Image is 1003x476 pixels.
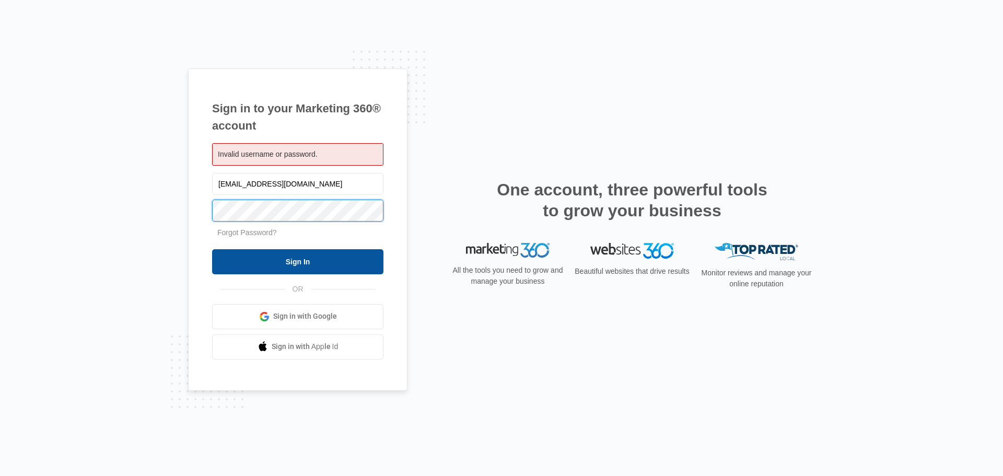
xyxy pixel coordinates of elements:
[590,243,674,258] img: Websites 360
[494,179,771,221] h2: One account, three powerful tools to grow your business
[273,311,337,322] span: Sign in with Google
[574,266,691,277] p: Beautiful websites that drive results
[212,334,383,359] a: Sign in with Apple Id
[212,173,383,195] input: Email
[212,249,383,274] input: Sign In
[272,341,339,352] span: Sign in with Apple Id
[698,268,815,289] p: Monitor reviews and manage your online reputation
[212,304,383,329] a: Sign in with Google
[217,228,277,237] a: Forgot Password?
[218,150,318,158] span: Invalid username or password.
[715,243,798,260] img: Top Rated Local
[449,265,566,287] p: All the tools you need to grow and manage your business
[285,284,311,295] span: OR
[466,243,550,258] img: Marketing 360
[212,100,383,134] h1: Sign in to your Marketing 360® account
